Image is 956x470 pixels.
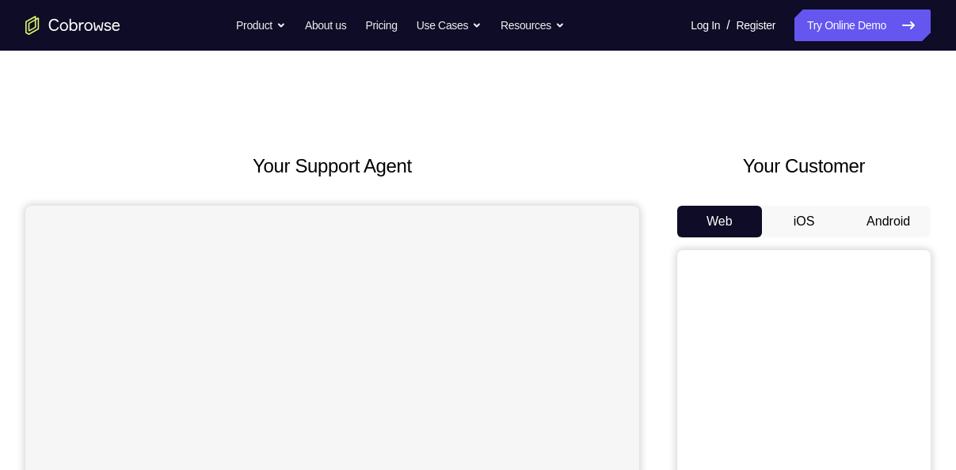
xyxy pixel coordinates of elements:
a: Log In [691,9,720,41]
button: Resources [501,9,565,41]
a: Go to the home page [25,16,120,35]
h2: Your Customer [677,152,931,180]
button: Web [677,206,762,237]
a: About us [305,9,346,41]
h2: Your Support Agent [25,152,639,180]
button: Use Cases [417,9,482,41]
button: Android [846,206,931,237]
span: / [726,16,729,35]
button: Product [236,9,286,41]
button: iOS [762,206,847,237]
a: Try Online Demo [794,9,931,41]
a: Register [737,9,775,41]
a: Pricing [365,9,397,41]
